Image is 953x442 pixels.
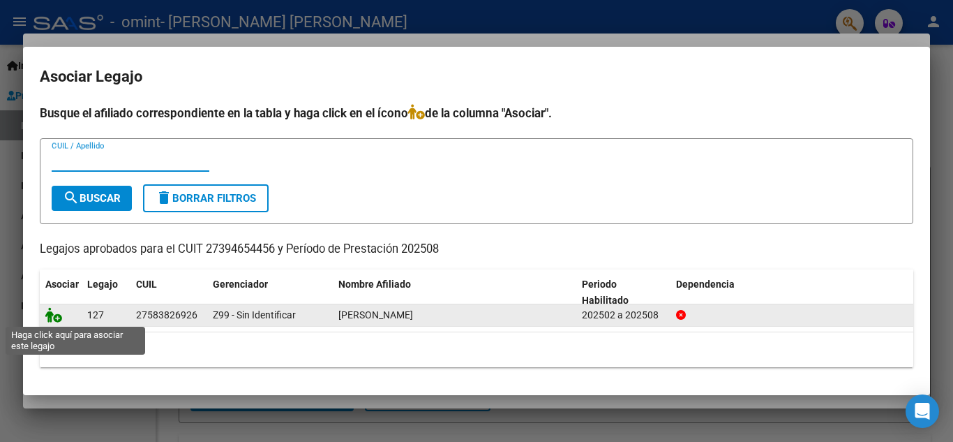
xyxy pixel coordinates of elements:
[207,270,333,316] datatable-header-cell: Gerenciador
[130,270,207,316] datatable-header-cell: CUIL
[40,332,913,367] div: 1 registros
[52,186,132,211] button: Buscar
[338,309,413,321] span: PARISI RUEDA GUADALUPE
[582,307,665,323] div: 202502 a 202508
[576,270,670,316] datatable-header-cell: Periodo Habilitado
[676,279,735,290] span: Dependencia
[333,270,576,316] datatable-header-cell: Nombre Afiliado
[63,192,121,205] span: Buscar
[40,64,913,90] h2: Asociar Legajo
[45,279,79,290] span: Asociar
[213,279,268,290] span: Gerenciador
[213,309,296,321] span: Z99 - Sin Identificar
[82,270,130,316] datatable-header-cell: Legajo
[136,279,157,290] span: CUIL
[670,270,914,316] datatable-header-cell: Dependencia
[156,192,256,205] span: Borrar Filtros
[87,309,104,321] span: 127
[906,395,939,428] div: Open Intercom Messenger
[156,189,172,206] mat-icon: delete
[40,104,913,122] h4: Busque el afiliado correspondiente en la tabla y haga click en el ícono de la columna "Asociar".
[143,184,269,212] button: Borrar Filtros
[87,279,118,290] span: Legajo
[582,279,629,306] span: Periodo Habilitado
[40,241,913,258] p: Legajos aprobados para el CUIT 27394654456 y Período de Prestación 202508
[63,189,80,206] mat-icon: search
[338,279,411,290] span: Nombre Afiliado
[136,307,197,323] div: 27583826926
[40,270,82,316] datatable-header-cell: Asociar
